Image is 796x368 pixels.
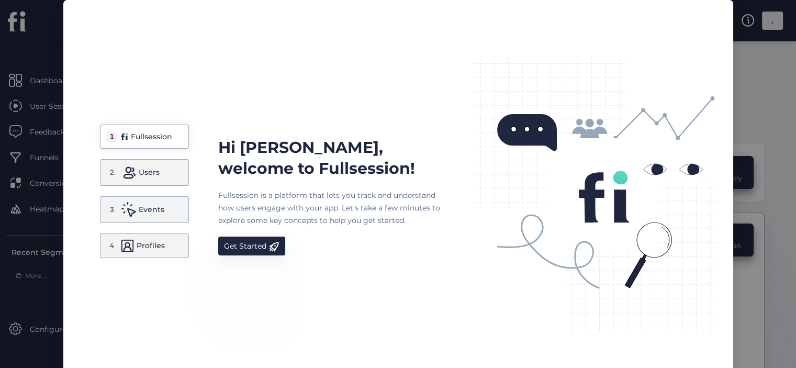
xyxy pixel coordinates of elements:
[109,240,115,251] div: 4
[139,203,164,216] div: Events
[218,137,449,179] div: Hi [PERSON_NAME], welcome to Fullsession!
[139,166,160,179] div: Users
[109,204,115,215] div: 3
[109,131,115,142] div: 1
[218,189,449,227] div: Fullsession is a platform that lets you track and understand how users engage with your app. Let'...
[218,237,285,255] button: Get Started
[131,130,172,143] div: Fullsession
[224,240,266,252] div: Get Started
[109,167,115,177] div: 2
[137,239,165,252] div: Profiles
